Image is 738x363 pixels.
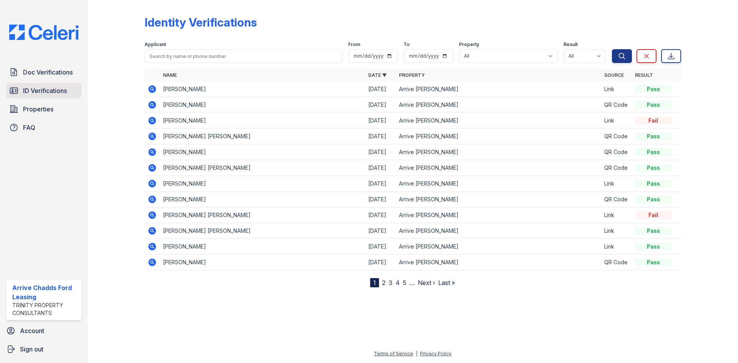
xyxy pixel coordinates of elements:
td: Link [601,207,632,223]
div: Identity Verifications [145,15,257,29]
td: Link [601,223,632,239]
td: [DATE] [365,97,396,113]
span: Account [20,326,44,335]
div: Pass [635,180,672,187]
td: [DATE] [365,255,396,270]
td: [PERSON_NAME] [160,81,365,97]
td: Arrive [PERSON_NAME] [396,239,601,255]
a: Date ▼ [368,72,387,78]
a: Properties [6,101,81,117]
td: [PERSON_NAME] [PERSON_NAME] [160,207,365,223]
span: Sign out [20,345,43,354]
td: [PERSON_NAME] [160,239,365,255]
td: [DATE] [365,192,396,207]
span: … [409,278,415,287]
td: Arrive [PERSON_NAME] [396,113,601,129]
td: [PERSON_NAME] [160,97,365,113]
td: [DATE] [365,223,396,239]
td: QR Code [601,144,632,160]
td: Arrive [PERSON_NAME] [396,255,601,270]
a: FAQ [6,120,81,135]
td: Arrive [PERSON_NAME] [396,144,601,160]
div: Trinity Property Consultants [12,302,78,317]
div: Pass [635,101,672,109]
div: 1 [370,278,379,287]
div: Pass [635,243,672,250]
div: Fail [635,211,672,219]
td: Arrive [PERSON_NAME] [396,176,601,192]
div: | [416,351,417,356]
td: [DATE] [365,113,396,129]
span: Properties [23,104,53,114]
label: From [348,41,360,48]
td: QR Code [601,97,632,113]
a: Terms of Service [374,351,413,356]
td: [PERSON_NAME] [160,144,365,160]
span: FAQ [23,123,35,132]
td: Arrive [PERSON_NAME] [396,97,601,113]
td: Link [601,239,632,255]
a: Account [3,323,85,338]
td: [DATE] [365,144,396,160]
div: Pass [635,164,672,172]
td: [PERSON_NAME] [160,113,365,129]
a: Name [163,72,177,78]
a: 2 [382,279,386,287]
input: Search by name or phone number [145,49,342,63]
label: Result [563,41,578,48]
a: Source [604,72,624,78]
td: Arrive [PERSON_NAME] [396,207,601,223]
div: Fail [635,117,672,124]
span: ID Verifications [23,86,67,95]
td: Arrive [PERSON_NAME] [396,160,601,176]
td: [PERSON_NAME] [160,255,365,270]
td: [PERSON_NAME] [PERSON_NAME] [160,129,365,144]
a: Last » [438,279,455,287]
td: Arrive [PERSON_NAME] [396,223,601,239]
td: [PERSON_NAME] [PERSON_NAME] [160,160,365,176]
img: CE_Logo_Blue-a8612792a0a2168367f1c8372b55b34899dd931a85d93a1a3d3e32e68fde9ad4.png [3,25,85,40]
label: Property [459,41,479,48]
td: [DATE] [365,160,396,176]
a: Privacy Policy [420,351,452,356]
a: Result [635,72,653,78]
td: [DATE] [365,81,396,97]
td: [DATE] [365,176,396,192]
a: ID Verifications [6,83,81,98]
td: [DATE] [365,207,396,223]
a: Property [399,72,425,78]
td: Arrive [PERSON_NAME] [396,192,601,207]
label: Applicant [145,41,166,48]
div: Arrive Chadds Ford Leasing [12,283,78,302]
td: QR Code [601,129,632,144]
td: Arrive [PERSON_NAME] [396,129,601,144]
div: Pass [635,133,672,140]
a: 3 [389,279,392,287]
div: Pass [635,148,672,156]
div: Pass [635,85,672,93]
td: [DATE] [365,239,396,255]
td: [PERSON_NAME] [PERSON_NAME] [160,223,365,239]
label: To [404,41,410,48]
td: [PERSON_NAME] [160,176,365,192]
a: Next › [418,279,435,287]
a: Sign out [3,341,85,357]
td: [DATE] [365,129,396,144]
div: Pass [635,227,672,235]
span: Doc Verifications [23,68,73,77]
td: Link [601,113,632,129]
a: 5 [403,279,406,287]
td: [PERSON_NAME] [160,192,365,207]
td: QR Code [601,160,632,176]
td: Link [601,176,632,192]
div: Pass [635,196,672,203]
td: QR Code [601,192,632,207]
td: Link [601,81,632,97]
div: Pass [635,259,672,266]
td: Arrive [PERSON_NAME] [396,81,601,97]
a: Doc Verifications [6,65,81,80]
td: QR Code [601,255,632,270]
a: 4 [396,279,400,287]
